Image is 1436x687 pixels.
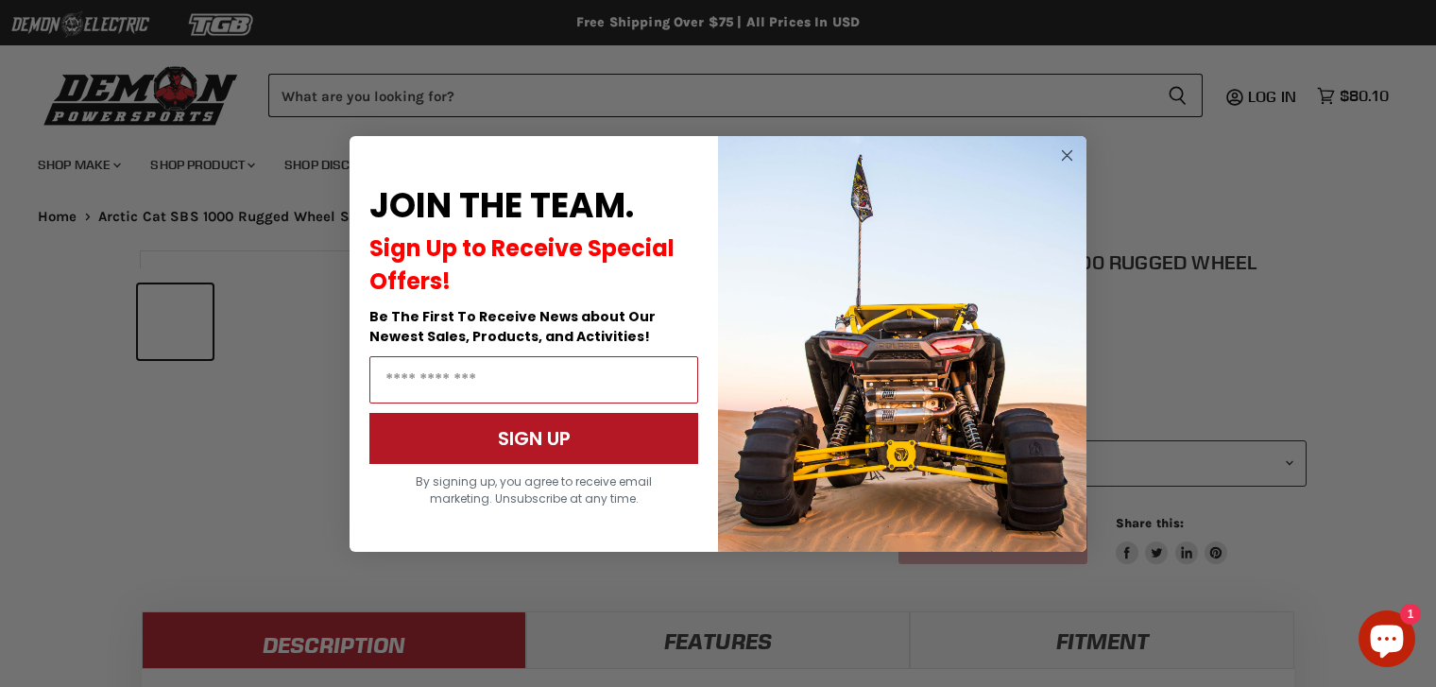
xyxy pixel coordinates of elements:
span: JOIN THE TEAM. [369,181,634,230]
img: a9095488-b6e7-41ba-879d-588abfab540b.jpeg [718,136,1086,552]
button: SIGN UP [369,413,698,464]
span: Sign Up to Receive Special Offers! [369,232,675,297]
span: By signing up, you agree to receive email marketing. Unsubscribe at any time. [416,473,652,507]
inbox-online-store-chat: Shopify online store chat [1353,610,1421,672]
span: Be The First To Receive News about Our Newest Sales, Products, and Activities! [369,307,656,346]
input: Email Address [369,356,698,404]
button: Close dialog [1055,144,1079,167]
